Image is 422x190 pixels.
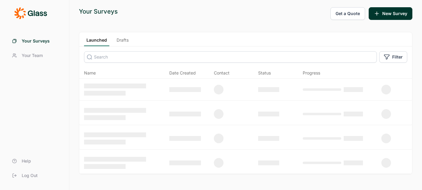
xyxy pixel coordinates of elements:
button: New Survey [369,7,412,20]
button: Get a Quote [330,7,365,20]
span: Name [84,70,96,76]
span: Your Surveys [22,38,50,44]
button: Filter [379,51,407,63]
span: Help [22,158,31,164]
div: Contact [214,70,230,76]
div: Progress [303,70,320,76]
input: Search [84,51,377,63]
span: Date Created [169,70,196,76]
span: Your Team [22,52,43,59]
a: Drafts [114,37,131,46]
div: Your Surveys [79,7,118,16]
span: Log Out [22,173,38,179]
span: Filter [392,54,403,60]
div: Status [258,70,271,76]
a: Launched [84,37,109,46]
